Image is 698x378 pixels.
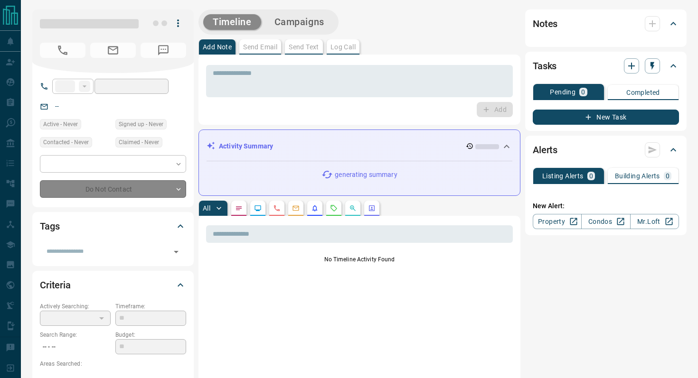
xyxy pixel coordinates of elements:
div: Tasks [533,55,679,77]
h2: Tags [40,219,59,234]
p: Timeframe: [115,302,186,311]
p: Activity Summary [219,141,273,151]
span: Signed up - Never [119,120,163,129]
p: 0 [581,89,585,95]
p: Areas Searched: [40,360,186,368]
span: No Number [40,43,85,58]
svg: Notes [235,204,243,212]
button: Open [170,245,183,258]
svg: Agent Actions [368,204,376,212]
p: All [203,205,210,212]
svg: Emails [292,204,300,212]
p: generating summary [335,170,397,180]
div: Activity Summary [207,138,512,155]
a: -- [55,102,59,110]
span: No Number [141,43,186,58]
a: Condos [581,214,630,229]
button: Timeline [203,14,261,30]
p: Listing Alerts [542,173,584,179]
div: Notes [533,12,679,35]
p: Building Alerts [615,173,660,179]
span: Claimed - Never [119,138,159,147]
span: Active - Never [43,120,78,129]
span: No Email [90,43,136,58]
button: New Task [533,110,679,125]
span: Contacted - Never [43,138,89,147]
a: Property [533,214,582,229]
div: Alerts [533,138,679,161]
p: Actively Searching: [40,302,111,311]
h2: Alerts [533,142,557,157]
h2: Notes [533,16,557,31]
svg: Listing Alerts [311,204,319,212]
p: New Alert: [533,201,679,211]
div: Do Not Contact [40,180,186,198]
button: Campaigns [265,14,334,30]
div: Criteria [40,274,186,296]
svg: Lead Browsing Activity [254,204,262,212]
p: 0 [666,173,670,179]
p: Pending [550,89,575,95]
p: Completed [626,89,660,96]
p: Add Note [203,44,232,50]
p: Search Range: [40,331,111,339]
svg: Requests [330,204,338,212]
p: 0 [589,173,593,179]
p: Budget: [115,331,186,339]
svg: Calls [273,204,281,212]
h2: Criteria [40,277,71,293]
p: -- - -- [40,339,111,355]
p: No Timeline Activity Found [206,255,513,264]
h2: Tasks [533,58,557,74]
a: Mr.Loft [630,214,679,229]
div: Tags [40,215,186,238]
svg: Opportunities [349,204,357,212]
